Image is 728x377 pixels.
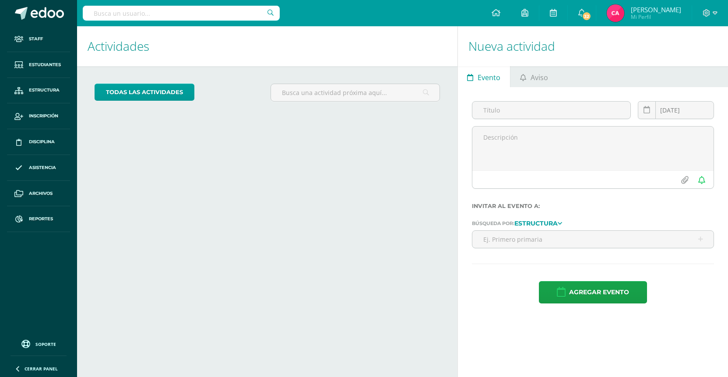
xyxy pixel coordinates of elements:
a: Archivos [7,181,70,207]
a: Evento [458,66,510,87]
span: Reportes [29,215,53,222]
span: Agregar evento [569,282,629,303]
input: Ej. Primero primaria [472,231,714,248]
button: Agregar evento [539,281,647,303]
span: Archivos [29,190,53,197]
a: Asistencia [7,155,70,181]
a: todas las Actividades [95,84,194,101]
label: Invitar al evento a: [472,203,714,209]
span: Asistencia [29,164,56,171]
a: Reportes [7,206,70,232]
input: Fecha de entrega [638,102,714,119]
span: Mi Perfil [631,13,681,21]
input: Busca un usuario... [83,6,280,21]
a: Soporte [11,338,67,349]
span: Estructura [29,87,60,94]
span: Inscripción [29,113,58,120]
span: 32 [582,11,591,21]
span: Cerrar panel [25,366,58,372]
a: Aviso [510,66,557,87]
span: Disciplina [29,138,55,145]
a: Estudiantes [7,52,70,78]
span: Soporte [35,341,56,347]
a: Staff [7,26,70,52]
h1: Nueva actividad [468,26,717,66]
h1: Actividades [88,26,447,66]
a: Estructura [7,78,70,104]
span: Staff [29,35,43,42]
span: Aviso [531,67,548,88]
span: Evento [478,67,500,88]
a: Estructura [514,220,562,226]
span: Búsqueda por: [472,220,514,226]
span: [PERSON_NAME] [631,5,681,14]
a: Inscripción [7,103,70,129]
strong: Estructura [514,219,558,227]
input: Título [472,102,631,119]
span: Estudiantes [29,61,61,68]
img: 8efe4d8b441b7067e9985e936e3e4ea0.png [607,4,624,22]
a: Disciplina [7,129,70,155]
input: Busca una actividad próxima aquí... [271,84,439,101]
